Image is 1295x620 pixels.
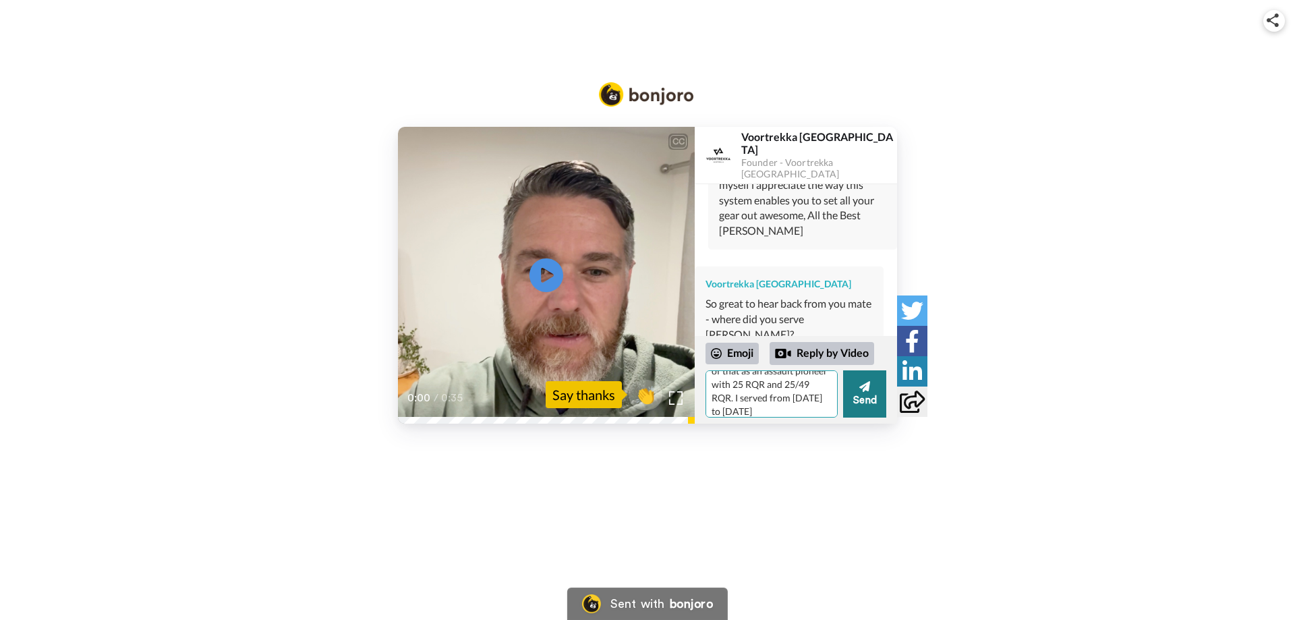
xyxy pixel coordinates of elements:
div: Reply by Video [775,345,791,362]
div: Reply by Video [770,342,874,365]
div: So great to hear back from you mate - where did you serve [PERSON_NAME]? [706,296,873,343]
div: Voortrekka [GEOGRAPHIC_DATA] [741,130,896,156]
button: 👏 [629,380,662,410]
span: 0:00 [407,390,431,406]
div: Voortrekka [GEOGRAPHIC_DATA] [706,277,873,291]
img: Bonjoro Logo [599,82,693,107]
textarea: I served 20 years in an infantry battalion, 15 years of that as an assault pioneer with 25 RQR an... [706,370,838,418]
div: CC [670,135,687,148]
div: Say thanks [546,381,622,408]
button: Send [843,370,886,418]
span: 0:35 [441,390,465,406]
span: / [434,390,438,406]
img: Profile Image [702,139,735,171]
div: Founder - Voortrekka [GEOGRAPHIC_DATA] [741,157,896,180]
span: 👏 [629,384,662,405]
img: ic_share.svg [1267,13,1279,27]
img: Full screen [669,391,683,405]
div: 🙃 Hi [PERSON_NAME], luv the set out of the bag, being an ex vet myself i appreciate the way this ... [719,146,886,239]
div: Emoji [706,343,759,364]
